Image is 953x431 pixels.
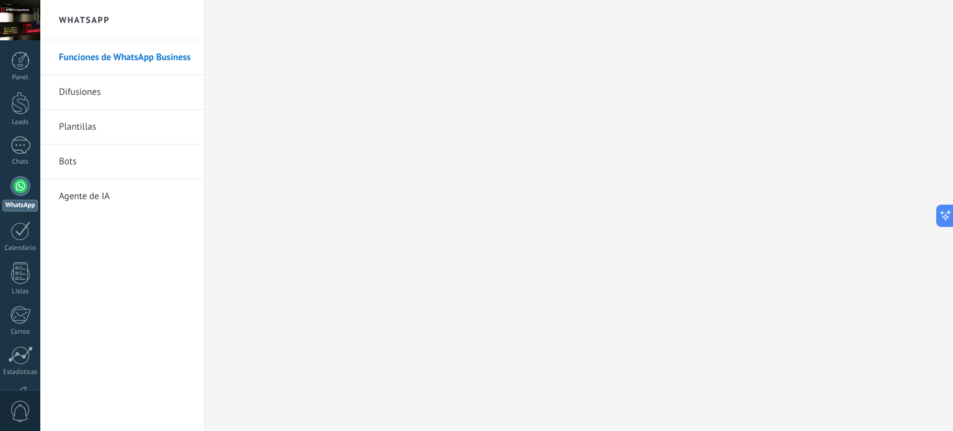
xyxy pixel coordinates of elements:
div: Chats [2,158,38,166]
a: Difusiones [59,75,192,110]
div: Listas [2,288,38,296]
div: Calendario [2,244,38,252]
li: Agente de IA [40,179,204,213]
div: Correo [2,328,38,336]
div: Panel [2,74,38,82]
li: Funciones de WhatsApp Business [40,40,204,75]
a: Plantillas [59,110,192,144]
a: Agente de IA [59,179,192,214]
li: Difusiones [40,75,204,110]
div: Estadísticas [2,368,38,376]
a: Bots [59,144,192,179]
a: Funciones de WhatsApp Business [59,40,192,75]
div: Leads [2,118,38,127]
li: Plantillas [40,110,204,144]
div: WhatsApp [2,200,38,211]
li: Bots [40,144,204,179]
